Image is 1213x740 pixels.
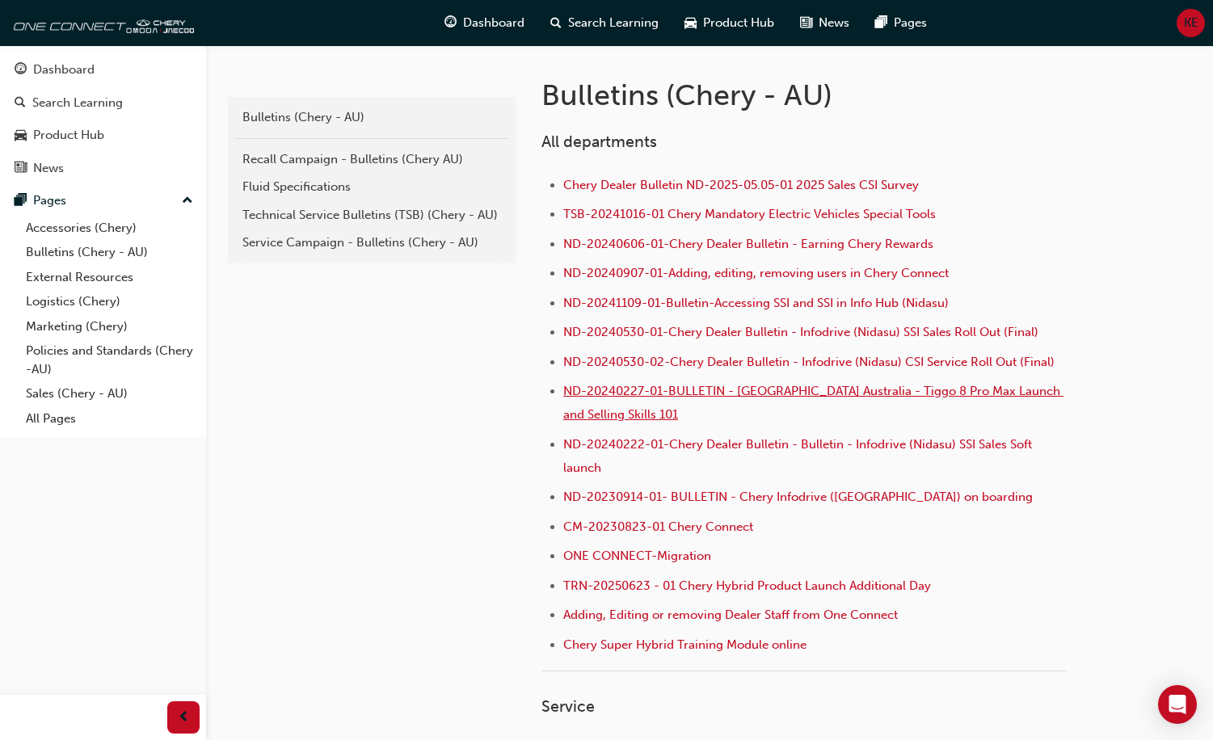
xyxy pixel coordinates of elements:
[463,14,524,32] span: Dashboard
[862,6,940,40] a: pages-iconPages
[178,708,190,728] span: prev-icon
[182,191,193,212] span: up-icon
[563,355,1055,369] a: ND-20240530-02-Chery Dealer Bulletin - Infodrive (Nidasu) CSI Service Roll Out (Final)
[32,94,123,112] div: Search Learning
[563,178,919,192] a: Chery Dealer Bulletin ND-2025-05.05-01 2025 Sales CSI Survey
[1158,685,1197,724] div: Open Intercom Messenger
[563,384,1063,422] a: ND-20240227-01-BULLETIN - [GEOGRAPHIC_DATA] Australia - Tiggo 8 Pro Max Launch and Selling Skills...
[15,96,26,111] span: search-icon
[33,126,104,145] div: Product Hub
[15,63,27,78] span: guage-icon
[33,61,95,79] div: Dashboard
[15,128,27,143] span: car-icon
[563,237,933,251] a: ND-20240606-01-Chery Dealer Bulletin - Earning Chery Rewards
[19,240,200,265] a: Bulletins (Chery - AU)
[800,13,812,33] span: news-icon
[234,145,509,174] a: Recall Campaign - Bulletins (Chery AU)
[33,159,64,178] div: News
[19,289,200,314] a: Logistics (Chery)
[563,519,753,534] a: CM-20230823-01 Chery Connect
[684,13,697,33] span: car-icon
[242,206,501,225] div: Technical Service Bulletins (TSB) (Chery - AU)
[563,578,931,593] a: TRN-20250623 - 01 Chery Hybrid Product Launch Additional Day
[234,173,509,201] a: Fluid Specifications
[33,191,66,210] div: Pages
[234,201,509,229] a: Technical Service Bulletins (TSB) (Chery - AU)
[1184,14,1198,32] span: KE
[703,14,774,32] span: Product Hub
[19,314,200,339] a: Marketing (Chery)
[19,381,200,406] a: Sales (Chery - AU)
[1177,9,1205,37] button: KE
[563,207,936,221] a: TSB-20241016-01 Chery Mandatory Electric Vehicles Special Tools
[819,14,849,32] span: News
[242,233,501,252] div: Service Campaign - Bulletins (Chery - AU)
[6,120,200,150] a: Product Hub
[15,162,27,176] span: news-icon
[242,150,501,169] div: Recall Campaign - Bulletins (Chery AU)
[541,697,595,716] span: Service
[563,266,949,280] a: ND-20240907-01-Adding, editing, removing users in Chery Connect
[6,55,200,85] a: Dashboard
[787,6,862,40] a: news-iconNews
[19,338,200,381] a: Policies and Standards (Chery -AU)
[563,549,711,563] a: ONE CONNECT-Migration
[875,13,887,33] span: pages-icon
[563,325,1038,339] a: ND-20240530-01-Chery Dealer Bulletin - Infodrive (Nidasu) SSI Sales Roll Out (Final)
[6,153,200,183] a: News
[563,490,1033,504] a: ND-20230914-01- BULLETIN - Chery Infodrive ([GEOGRAPHIC_DATA]) on boarding
[242,108,501,127] div: Bulletins (Chery - AU)
[8,6,194,39] img: oneconnect
[563,637,807,652] a: Chery Super Hybrid Training Module online
[672,6,787,40] a: car-iconProduct Hub
[15,194,27,208] span: pages-icon
[537,6,672,40] a: search-iconSearch Learning
[541,78,1072,113] h1: Bulletins (Chery - AU)
[234,103,509,132] a: Bulletins (Chery - AU)
[550,13,562,33] span: search-icon
[563,437,1035,475] a: ND-20240222-01-Chery Dealer Bulletin - Bulletin - Infodrive (Nidasu) SSI Sales Soft launch
[444,13,457,33] span: guage-icon
[19,406,200,431] a: All Pages
[563,608,898,622] a: Adding, Editing or removing Dealer Staff from One Connect
[6,52,200,186] button: DashboardSearch LearningProduct HubNews
[6,88,200,118] a: Search Learning
[563,296,949,310] a: ND-20241109-01-Bulletin-Accessing SSI and SSI in Info Hub (Nidasu)
[234,229,509,257] a: Service Campaign - Bulletins (Chery - AU)
[6,186,200,216] button: Pages
[19,216,200,241] a: Accessories (Chery)
[432,6,537,40] a: guage-iconDashboard
[242,178,501,196] div: Fluid Specifications
[894,14,927,32] span: Pages
[541,132,657,151] span: All departments
[568,14,659,32] span: Search Learning
[19,265,200,290] a: External Resources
